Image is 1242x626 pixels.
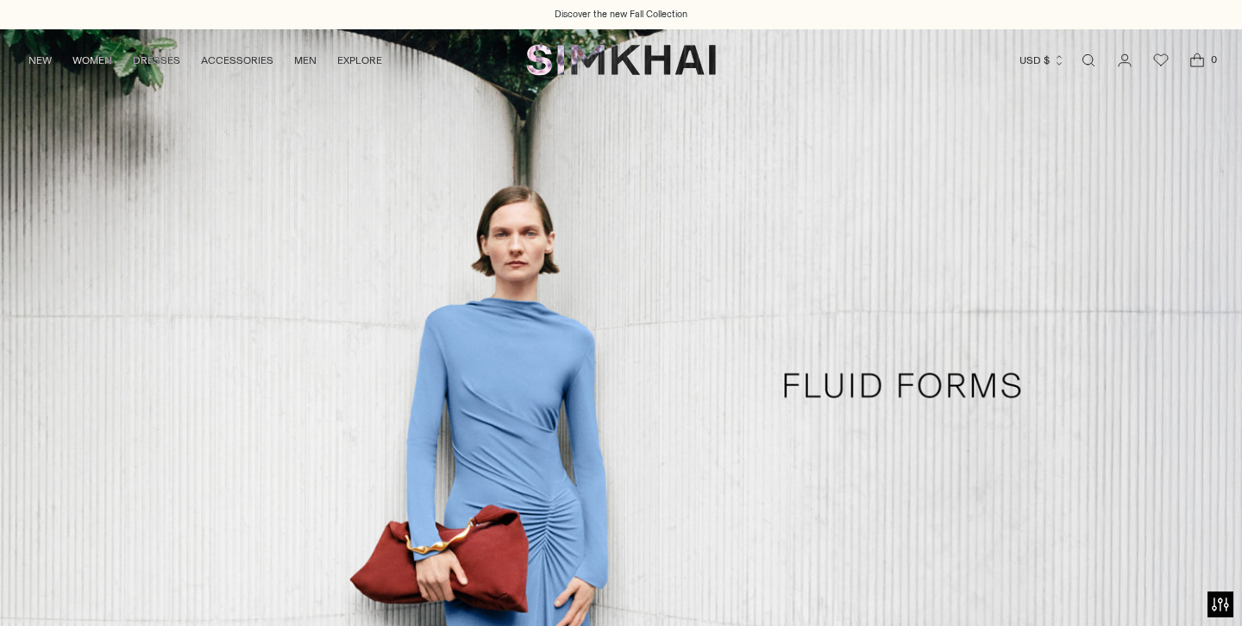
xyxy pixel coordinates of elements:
[1107,43,1142,78] a: Go to the account page
[133,41,180,79] a: DRESSES
[1180,43,1214,78] a: Open cart modal
[1019,41,1065,79] button: USD $
[337,41,382,79] a: EXPLORE
[294,41,317,79] a: MEN
[28,41,52,79] a: NEW
[555,8,687,22] a: Discover the new Fall Collection
[1206,52,1221,67] span: 0
[526,43,716,77] a: SIMKHAI
[1144,43,1178,78] a: Wishlist
[72,41,112,79] a: WOMEN
[1071,43,1106,78] a: Open search modal
[201,41,273,79] a: ACCESSORIES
